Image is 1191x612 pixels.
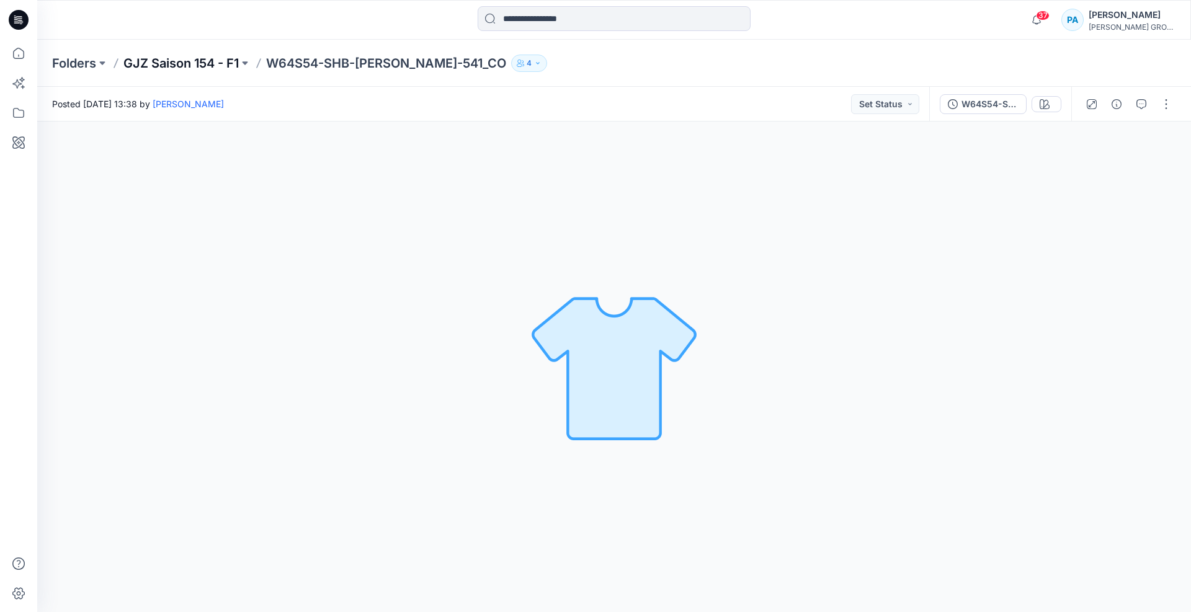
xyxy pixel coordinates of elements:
[52,55,96,72] a: Folders
[1107,94,1126,114] button: Details
[1089,7,1175,22] div: [PERSON_NAME]
[940,94,1027,114] button: W64S54-SHB-[PERSON_NAME]-541_CO
[1036,11,1050,20] span: 37
[1061,9,1084,31] div: PA
[527,56,532,70] p: 4
[961,97,1019,111] div: W64S54-SHB-[PERSON_NAME]-541_CO
[1089,22,1175,32] div: [PERSON_NAME] GROUP
[123,55,239,72] a: GJZ Saison 154 - F1
[52,97,224,110] span: Posted [DATE] 13:38 by
[266,55,506,72] p: W64S54-SHB-[PERSON_NAME]-541_CO
[527,280,701,454] img: No Outline
[153,99,224,109] a: [PERSON_NAME]
[511,55,547,72] button: 4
